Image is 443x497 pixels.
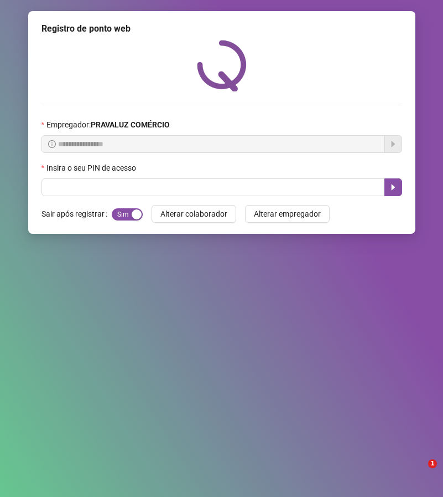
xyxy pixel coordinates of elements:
button: Alterar colaborador [152,205,236,223]
label: Insira o seu PIN de acesso [41,162,143,174]
span: 1 [428,459,437,468]
img: QRPoint [197,40,247,91]
span: Empregador : [46,119,170,131]
span: Alterar colaborador [160,208,227,220]
iframe: Intercom live chat [405,459,432,486]
span: info-circle [48,140,56,148]
button: Alterar empregador [245,205,330,223]
span: Alterar empregador [254,208,321,220]
span: caret-right [389,183,398,192]
strong: PRAVALUZ COMÉRCIO [91,120,170,129]
label: Sair após registrar [41,205,112,223]
div: Registro de ponto web [41,22,402,35]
